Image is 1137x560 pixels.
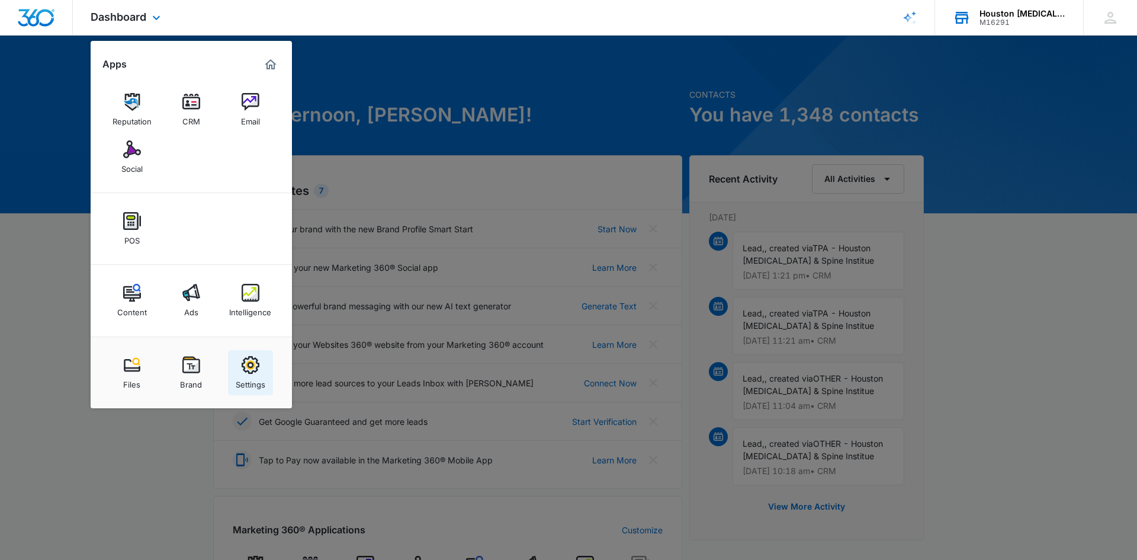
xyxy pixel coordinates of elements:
a: Ads [169,278,214,323]
div: Settings [236,374,265,389]
div: Brand [180,374,202,389]
a: Marketing 360® Dashboard [261,55,280,74]
a: Social [110,135,155,180]
div: Intelligence [229,302,271,317]
a: Brand [169,350,214,395]
a: Intelligence [228,278,273,323]
div: account name [979,9,1066,18]
div: Ads [184,302,198,317]
div: Social [121,158,143,174]
a: POS [110,206,155,251]
span: Dashboard [91,11,146,23]
a: Reputation [110,87,155,132]
a: Content [110,278,155,323]
a: Email [228,87,273,132]
a: Settings [228,350,273,395]
a: Files [110,350,155,395]
div: Files [123,374,140,389]
a: CRM [169,87,214,132]
div: account id [979,18,1066,27]
div: CRM [182,111,200,126]
div: Reputation [113,111,152,126]
h2: Apps [102,59,127,70]
div: Content [117,302,147,317]
div: Email [241,111,260,126]
div: POS [124,230,140,245]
